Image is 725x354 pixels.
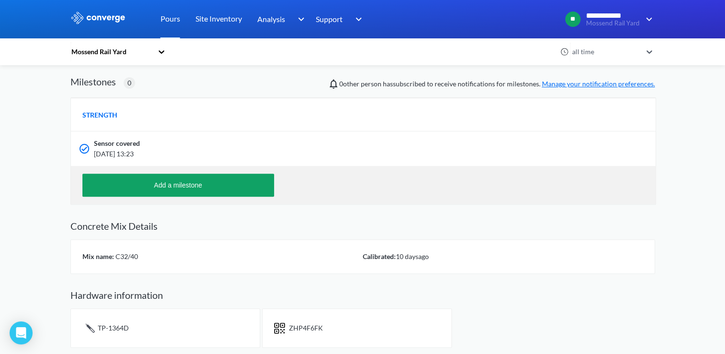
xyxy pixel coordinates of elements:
[82,174,274,197] button: Add a milestone
[542,80,655,88] a: Manage your notification preferences.
[94,138,140,149] span: Sensor covered
[570,47,642,57] div: all time
[328,78,339,90] img: notifications-icon.svg
[257,13,285,25] span: Analysis
[70,76,116,87] h2: Milestones
[70,12,126,24] img: logo_ewhite.svg
[82,320,98,336] img: icon-tail.svg
[586,20,640,27] span: Mossend Rail Yard
[70,220,655,232] h2: Concrete Mix Details
[127,78,131,88] span: 0
[82,110,117,120] span: STRENGTH
[94,149,528,159] span: [DATE] 13:23
[339,79,655,89] span: person has subscribed to receive notifications for milestones.
[363,252,396,260] span: Calibrated:
[98,324,129,332] span: TP-1364D
[316,13,343,25] span: Support
[640,13,655,25] img: downArrow.svg
[82,252,114,260] span: Mix name:
[560,47,569,56] img: icon-clock.svg
[289,324,323,332] span: ZHP4F6FK
[10,321,33,344] div: Open Intercom Messenger
[70,289,655,301] h2: Hardware information
[114,252,138,260] span: C32/40
[339,80,359,88] span: 0 other
[291,13,307,25] img: downArrow.svg
[70,47,153,57] div: Mossend Rail Yard
[274,322,285,334] img: icon-short-text.svg
[349,13,365,25] img: downArrow.svg
[396,252,429,260] span: 10 days ago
